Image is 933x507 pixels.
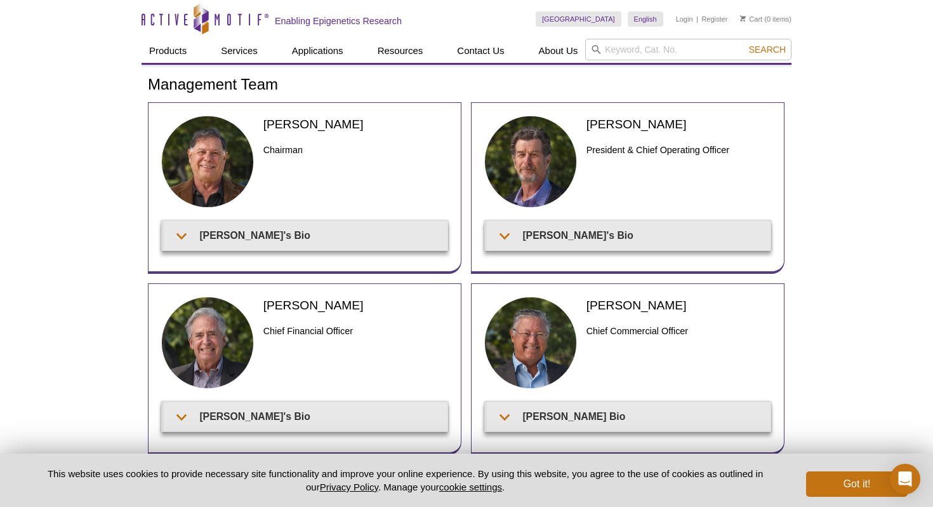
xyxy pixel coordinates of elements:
li: | [696,11,698,27]
summary: [PERSON_NAME]'s Bio [164,221,447,250]
img: Patrick Yount headshot [161,297,254,389]
a: Contact Us [449,39,512,63]
p: This website uses cookies to provide necessary site functionality and improve your online experie... [25,467,785,494]
a: Register [701,15,727,24]
h2: [PERSON_NAME] [586,297,771,314]
input: Keyword, Cat. No. [585,39,791,60]
a: Cart [740,15,762,24]
h1: Management Team [148,76,785,95]
span: Search [749,44,786,55]
summary: [PERSON_NAME]'s Bio [487,221,771,250]
button: Got it! [806,471,908,497]
img: Fritz Eibel headshot [484,297,577,389]
a: Products [142,39,194,63]
a: Login [676,15,693,24]
button: cookie settings [439,482,502,492]
a: Applications [284,39,351,63]
a: Services [213,39,265,63]
a: Privacy Policy [320,482,378,492]
div: Open Intercom Messenger [890,464,920,494]
a: [GEOGRAPHIC_DATA] [536,11,621,27]
h2: Enabling Epigenetics Research [275,15,402,27]
a: About Us [531,39,586,63]
h3: Chief Financial Officer [263,323,448,339]
summary: [PERSON_NAME] Bio [487,402,771,431]
img: Ted DeFrank headshot [484,116,577,208]
h3: President & Chief Operating Officer [586,142,771,158]
h3: Chairman [263,142,448,158]
summary: [PERSON_NAME]'s Bio [164,402,447,431]
a: English [628,11,663,27]
h2: [PERSON_NAME] [263,116,448,133]
img: Joe Fernandez headshot [161,116,254,208]
h3: Chief Commercial Officer [586,323,771,339]
li: (0 items) [740,11,791,27]
h2: [PERSON_NAME] [263,297,448,314]
button: Search [745,44,790,55]
a: Resources [370,39,431,63]
img: Your Cart [740,15,746,22]
h2: [PERSON_NAME] [586,116,771,133]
